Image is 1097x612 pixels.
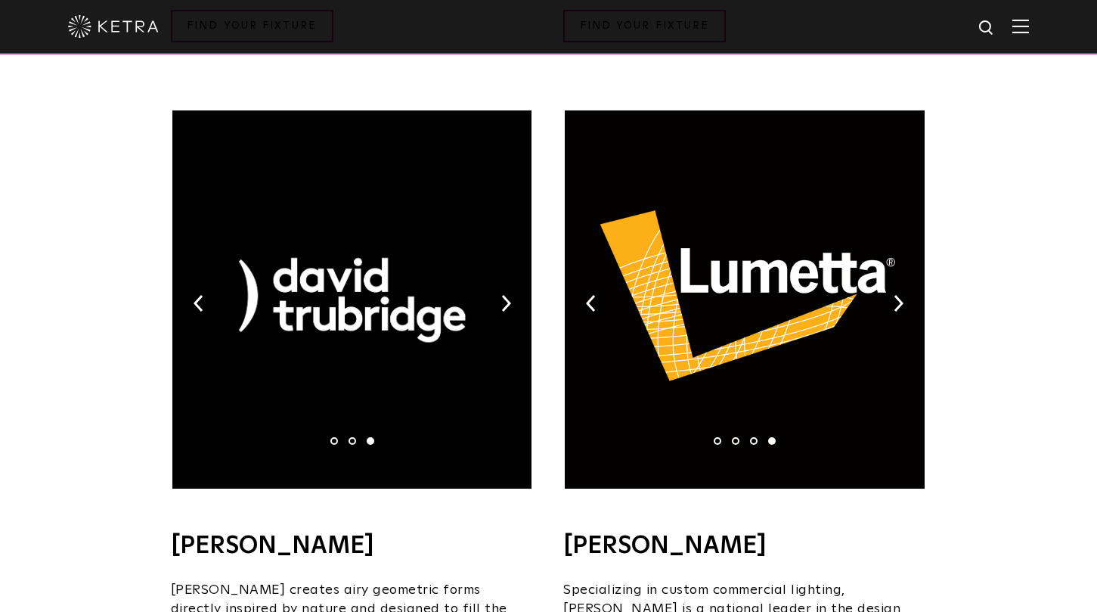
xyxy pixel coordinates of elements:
span: Specializing in custom commercial lighting, [563,583,845,597]
img: arrow-left-black.svg [194,295,203,312]
h4: [PERSON_NAME] [171,534,534,558]
img: Hamburger%20Nav.svg [1012,19,1029,33]
img: arrow-right-black.svg [501,295,511,312]
img: DavidTrubridge_WebLogo.jpg [172,110,531,489]
h4: [PERSON_NAME] [563,534,926,558]
img: Ketra%20Ready%20logo%20update2.png [565,110,924,489]
img: ketra-logo-2019-white [68,15,159,38]
img: search icon [978,19,996,38]
img: arrow-right-black.svg [894,295,903,312]
img: arrow-left-black.svg [586,295,596,312]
